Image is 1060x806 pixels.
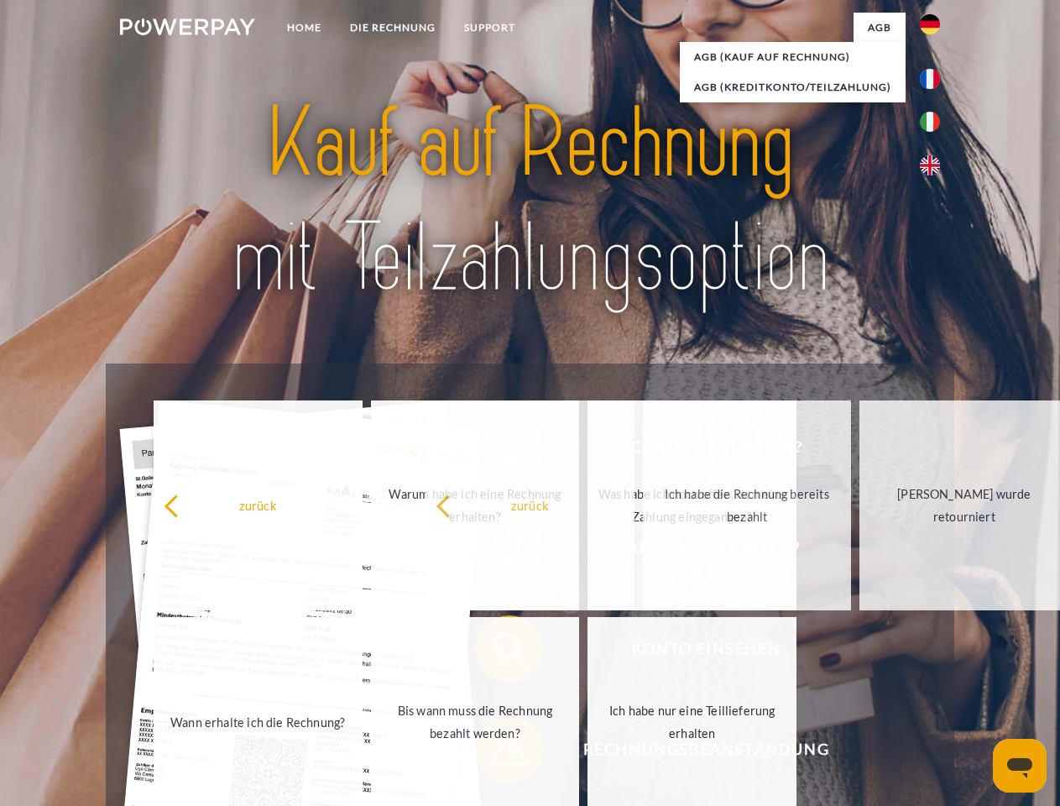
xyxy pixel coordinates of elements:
[381,699,570,745] div: Bis wann muss die Rechnung bezahlt werden?
[680,42,906,72] a: AGB (Kauf auf Rechnung)
[680,72,906,102] a: AGB (Kreditkonto/Teilzahlung)
[381,483,570,528] div: Warum habe ich eine Rechnung erhalten?
[598,699,786,745] div: Ich habe nur eine Teillieferung erhalten
[436,494,624,516] div: zurück
[164,710,352,733] div: Wann erhalte ich die Rechnung?
[993,739,1047,793] iframe: Schaltfläche zum Öffnen des Messaging-Fensters
[160,81,900,322] img: title-powerpay_de.svg
[120,18,255,35] img: logo-powerpay-white.svg
[920,14,940,34] img: de
[273,13,336,43] a: Home
[450,13,530,43] a: SUPPORT
[653,483,842,528] div: Ich habe die Rechnung bereits bezahlt
[164,494,352,516] div: zurück
[336,13,450,43] a: DIE RECHNUNG
[920,69,940,89] img: fr
[920,112,940,132] img: it
[920,155,940,175] img: en
[854,13,906,43] a: agb
[869,483,1058,528] div: [PERSON_NAME] wurde retourniert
